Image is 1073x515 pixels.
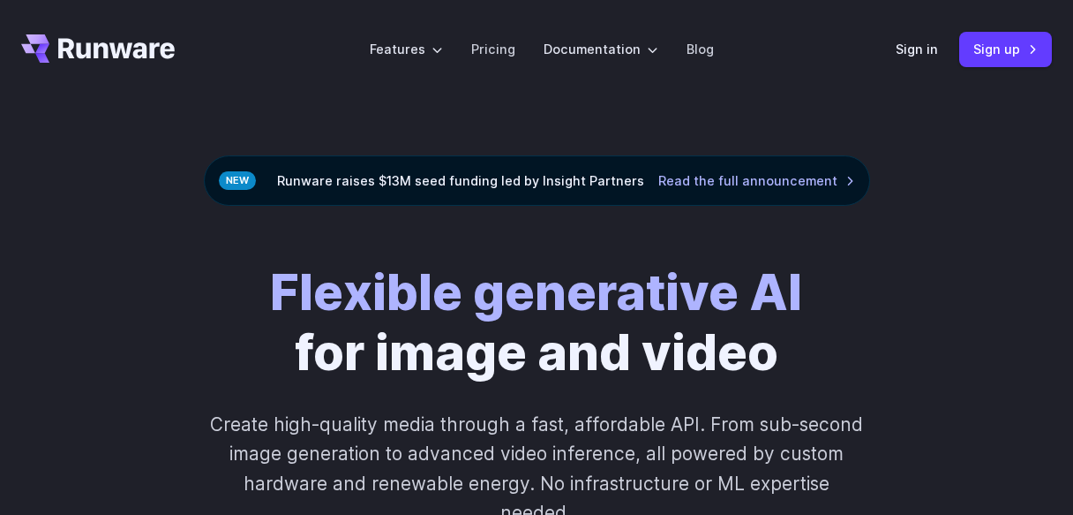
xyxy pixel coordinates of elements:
a: Sign in [896,39,938,59]
a: Read the full announcement [658,170,855,191]
a: Sign up [959,32,1052,66]
h1: for image and video [270,262,802,382]
a: Blog [687,39,714,59]
label: Features [370,39,443,59]
label: Documentation [544,39,658,59]
a: Go to / [21,34,175,63]
div: Runware raises $13M seed funding led by Insight Partners [204,155,870,206]
strong: Flexible generative AI [270,261,802,322]
a: Pricing [471,39,515,59]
